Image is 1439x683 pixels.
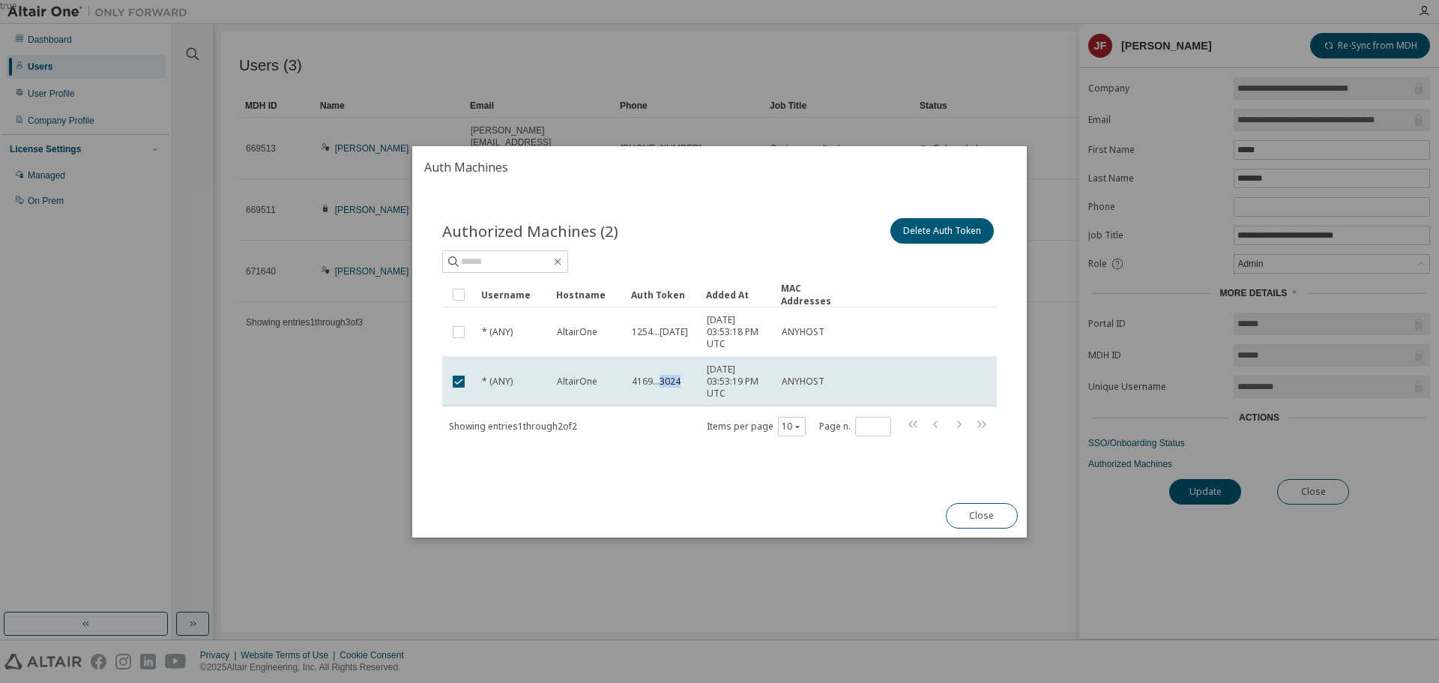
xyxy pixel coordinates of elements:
[556,283,619,307] div: Hostname
[482,376,513,388] span: * (ANY)
[481,283,544,307] div: Username
[557,326,597,338] span: AltairOne
[442,220,618,241] span: Authorized Machines (2)
[632,376,681,388] span: 4169...3024
[890,218,994,244] button: Delete Auth Token
[557,376,597,388] span: AltairOne
[482,326,513,338] span: * (ANY)
[781,282,844,307] div: MAC Addresses
[782,326,824,338] span: ANYHOST
[782,420,802,432] button: 10
[782,376,824,388] span: ANYHOST
[632,326,688,338] span: 1254...[DATE]
[707,416,806,436] span: Items per page
[946,503,1018,529] button: Close
[412,146,1027,188] h2: Auth Machines
[631,283,694,307] div: Auth Token
[819,416,891,436] span: Page n.
[707,314,768,350] span: [DATE] 03:53:18 PM UTC
[449,419,577,432] span: Showing entries 1 through 2 of 2
[706,283,769,307] div: Added At
[707,364,768,400] span: [DATE] 03:53:19 PM UTC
